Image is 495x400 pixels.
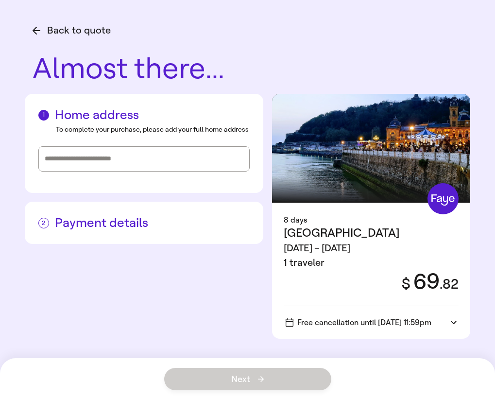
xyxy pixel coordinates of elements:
span: . 82 [440,276,459,292]
h2: Home address [38,107,250,122]
div: 69 [393,270,459,294]
div: To complete your purchase, please add your full home address [56,124,250,135]
input: Street address, city, state [45,152,244,166]
button: Back to quote [33,23,111,38]
div: 1 traveler [284,256,400,270]
div: [DATE] – [DATE] [284,241,400,256]
h2: Payment details [38,215,250,230]
span: [GEOGRAPHIC_DATA] [284,226,400,240]
h1: Almost there... [33,53,470,84]
span: Free cancellation until [DATE] 11:59pm [286,318,431,327]
button: Next [164,368,331,390]
div: 8 days [284,214,459,226]
span: $ [402,275,410,293]
span: Next [231,375,264,383]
